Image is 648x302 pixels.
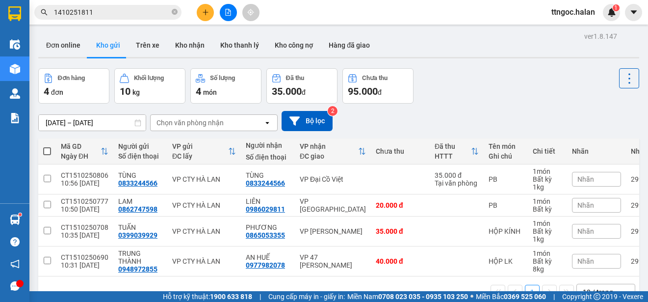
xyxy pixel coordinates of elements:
[10,113,20,123] img: solution-icon
[328,106,337,116] sup: 2
[118,231,157,239] div: 0399039929
[266,68,337,104] button: Đã thu35.000đ
[577,227,594,235] span: Nhãn
[533,167,562,175] div: 1 món
[295,138,371,165] th: Toggle SortBy
[533,197,562,205] div: 1 món
[246,223,290,231] div: PHƯƠNG
[378,88,382,96] span: đ
[533,147,562,155] div: Chi tiết
[362,75,388,82] div: Chưa thu
[61,171,108,179] div: CT1510250806
[246,197,290,205] div: LIÊN
[39,115,146,131] input: Select a date range.
[476,291,546,302] span: Miền Bắc
[190,68,261,104] button: Số lượng4món
[435,171,479,179] div: 35.000 đ
[118,265,157,273] div: 0948972855
[246,231,285,239] div: 0865053355
[489,152,523,160] div: Ghi chú
[300,152,358,160] div: ĐC giao
[61,197,108,205] div: CT1510250777
[8,6,21,21] img: logo-vxr
[577,257,594,265] span: Nhãn
[38,33,88,57] button: Đơn online
[584,31,617,42] div: ver 1.8.147
[172,227,236,235] div: VP CTY HÀ LAN
[504,293,546,301] strong: 0369 525 060
[544,6,603,18] span: ttngoc.halan
[525,285,540,300] button: 1
[61,231,108,239] div: 10:35 [DATE]
[489,175,523,183] div: PB
[61,205,108,213] div: 10:50 [DATE]
[61,261,108,269] div: 10:31 [DATE]
[489,227,523,235] div: HỘP KÍNH
[220,4,237,21] button: file-add
[172,152,228,160] div: ĐC lấy
[621,288,629,296] svg: open
[118,249,162,265] div: TRUNG THÀNH
[172,257,236,265] div: VP CTY HÀ LAN
[577,175,594,183] span: Nhãn
[321,33,378,57] button: Hàng đã giao
[533,227,562,235] div: Bất kỳ
[376,147,425,155] div: Chưa thu
[58,75,85,82] div: Đơn hàng
[10,259,20,269] span: notification
[10,215,20,225] img: warehouse-icon
[470,295,473,299] span: ⚪️
[259,291,261,302] span: |
[172,8,178,17] span: close-circle
[56,138,113,165] th: Toggle SortBy
[118,205,157,213] div: 0862747598
[212,33,267,57] button: Kho thanh lý
[300,175,366,183] div: VP Đại Cồ Việt
[533,257,562,265] div: Bất kỳ
[268,291,345,302] span: Cung cấp máy in - giấy in:
[118,197,162,205] div: LAM
[128,33,167,57] button: Trên xe
[44,85,49,97] span: 4
[61,253,108,261] div: CT1510250690
[300,197,366,213] div: VP [GEOGRAPHIC_DATA]
[489,257,523,265] div: HỘP LK
[533,220,562,227] div: 1 món
[167,138,241,165] th: Toggle SortBy
[533,183,562,191] div: 1 kg
[594,293,600,300] span: copyright
[342,68,414,104] button: Chưa thu95.000đ
[172,201,236,209] div: VP CTY HÀ LAN
[435,179,479,187] div: Tại văn phòng
[376,257,425,265] div: 40.000 đ
[583,287,613,297] div: 10 / trang
[246,153,290,161] div: Số điện thoại
[10,64,20,74] img: warehouse-icon
[376,227,425,235] div: 35.000 đ
[172,9,178,15] span: close-circle
[263,119,271,127] svg: open
[378,293,468,301] strong: 0708 023 035 - 0935 103 250
[246,205,285,213] div: 0986029811
[613,4,620,11] sup: 1
[88,33,128,57] button: Kho gửi
[118,179,157,187] div: 0833244566
[118,223,162,231] div: TUẤN
[614,4,618,11] span: 1
[300,253,366,269] div: VP 47 [PERSON_NAME]
[10,39,20,50] img: warehouse-icon
[348,85,378,97] span: 95.000
[132,88,140,96] span: kg
[242,4,259,21] button: aim
[435,142,471,150] div: Đã thu
[533,235,562,243] div: 1 kg
[533,175,562,183] div: Bất kỳ
[118,142,162,150] div: Người gửi
[120,85,130,97] span: 10
[118,171,162,179] div: TÙNG
[553,291,555,302] span: |
[61,223,108,231] div: CT1510250708
[267,33,321,57] button: Kho công nợ
[246,261,285,269] div: 0977982078
[300,227,366,235] div: VP [PERSON_NAME]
